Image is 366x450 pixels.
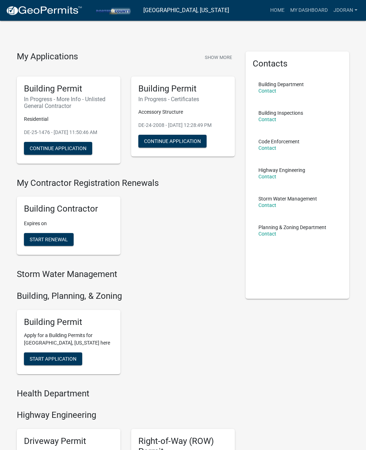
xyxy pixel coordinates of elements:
p: DE-25-1476 - [DATE] 11:50:46 AM [24,129,113,136]
button: Continue Application [24,142,92,155]
h4: Storm Water Management [17,269,235,280]
a: Contact [258,88,276,94]
h5: Building Contractor [24,204,113,214]
span: Start Renewal [30,237,68,242]
a: Home [267,4,287,17]
p: Storm Water Management [258,196,317,201]
a: Jdoran [331,4,360,17]
img: Porter County, Indiana [88,5,138,15]
a: Contact [258,145,276,151]
h4: My Contractor Registration Renewals [17,178,235,188]
a: Contact [258,231,276,237]
a: Contact [258,117,276,122]
h5: Building Permit [24,317,113,327]
button: Start Renewal [24,233,74,246]
button: Continue Application [138,135,207,148]
p: Code Enforcement [258,139,300,144]
p: Residential [24,115,113,123]
h4: Health Department [17,389,235,399]
p: Building Department [258,82,304,87]
h5: Building Permit [138,84,228,94]
h4: My Applications [17,51,78,62]
p: Expires on [24,220,113,227]
h6: In Progress - Certificates [138,96,228,103]
h5: Contacts [253,59,342,69]
p: DE-24-2008 - [DATE] 12:28:49 PM [138,122,228,129]
a: My Dashboard [287,4,331,17]
p: Building Inspections [258,110,303,115]
h5: Building Permit [24,84,113,94]
h6: In Progress - More Info - Unlisted General Contractor [24,96,113,109]
p: Highway Engineering [258,168,305,173]
p: Planning & Zoning Department [258,225,326,230]
wm-registration-list-section: My Contractor Registration Renewals [17,178,235,261]
p: Accessory Structure [138,108,228,116]
h4: Highway Engineering [17,410,235,420]
a: Contact [258,202,276,208]
a: Contact [258,174,276,179]
a: [GEOGRAPHIC_DATA], [US_STATE] [143,4,229,16]
button: Start Application [24,352,82,365]
p: Apply for a Building Permits for [GEOGRAPHIC_DATA], [US_STATE] here [24,332,113,347]
span: Start Application [30,356,76,361]
button: Show More [202,51,235,63]
h5: Driveway Permit [24,436,113,446]
h4: Building, Planning, & Zoning [17,291,235,301]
